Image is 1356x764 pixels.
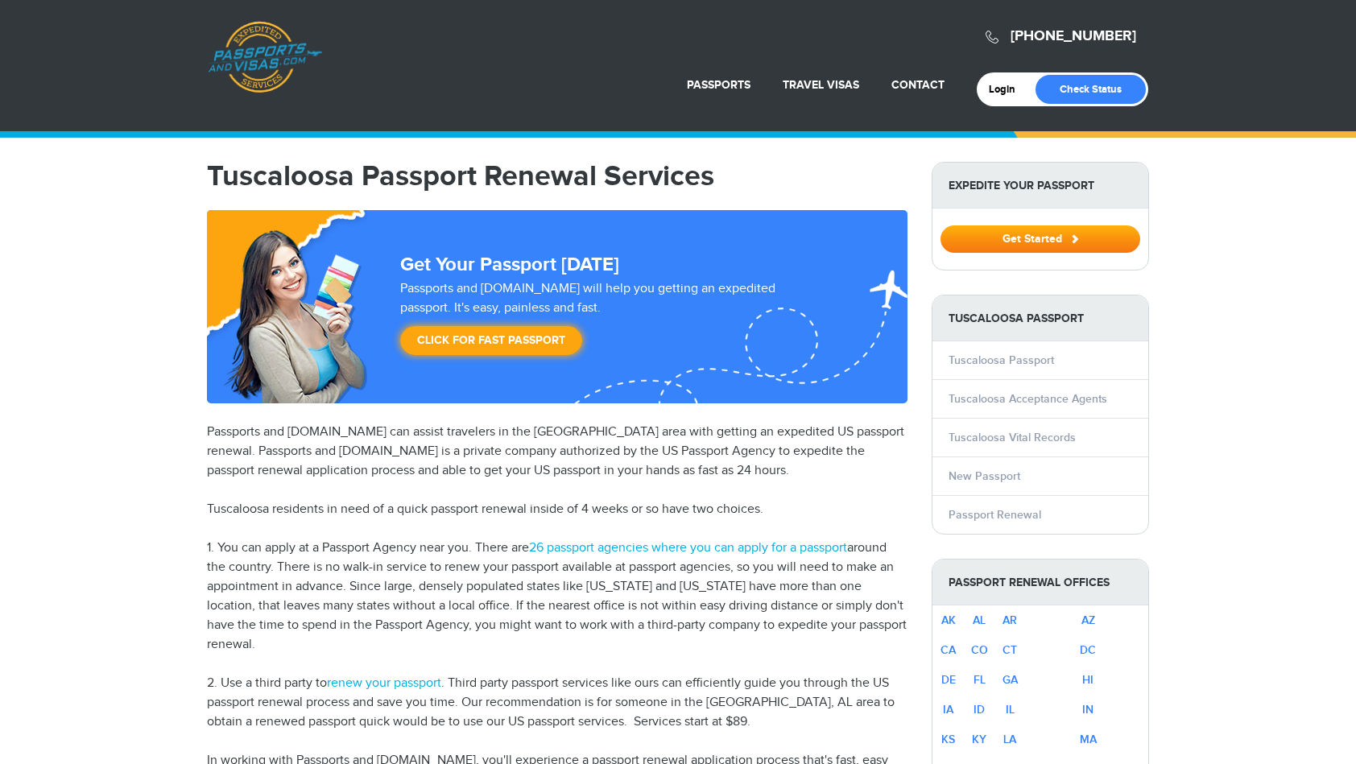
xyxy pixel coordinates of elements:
a: New Passport [949,469,1020,483]
a: AK [941,613,956,627]
a: Tuscaloosa Passport [949,353,1054,367]
a: Passports [687,78,750,92]
a: Passports & [DOMAIN_NAME] [208,21,322,93]
a: DE [941,673,956,687]
strong: Expedite Your Passport [932,163,1148,209]
a: IN [1082,703,1093,717]
a: Tuscaloosa Acceptance Agents [949,392,1107,406]
button: Get Started [941,225,1140,253]
p: 1. You can apply at a Passport Agency near you. There are around the country. There is no walk-in... [207,539,907,655]
a: FL [974,673,986,687]
a: DC [1080,643,1096,657]
p: Passports and [DOMAIN_NAME] can assist travelers in the [GEOGRAPHIC_DATA] area with getting an ex... [207,423,907,481]
a: AL [973,613,986,627]
a: KY [972,733,986,746]
a: AZ [1081,613,1095,627]
a: Check Status [1036,75,1146,104]
div: Passports and [DOMAIN_NAME] will help you getting an expedited passport. It's easy, painless and ... [394,279,833,363]
strong: Tuscaloosa Passport [932,295,1148,341]
a: HI [1082,673,1093,687]
a: CT [1003,643,1017,657]
a: GA [1003,673,1018,687]
a: IA [943,703,953,717]
a: ID [974,703,985,717]
p: 2. Use a third party to . Third party passport services like ours can efficiently guide you throu... [207,674,907,732]
a: Get Started [941,232,1140,245]
p: Tuscaloosa residents in need of a quick passport renewal inside of 4 weeks or so have two choices. [207,500,907,519]
strong: Passport Renewal Offices [932,560,1148,605]
a: [PHONE_NUMBER] [1011,27,1136,45]
h1: Tuscaloosa Passport Renewal Services [207,162,907,191]
a: CA [941,643,956,657]
a: AR [1003,613,1017,627]
a: IL [1006,703,1015,717]
a: MA [1080,733,1097,746]
a: Login [989,83,1027,96]
a: 26 passport agencies where you can apply for a passport [529,540,847,555]
a: Travel Visas [783,78,859,92]
a: KS [941,733,955,746]
a: LA [1003,733,1016,746]
a: Contact [891,78,945,92]
a: Passport Renewal [949,508,1041,522]
a: Tuscaloosa Vital Records [949,431,1076,444]
strong: Get Your Passport [DATE] [400,253,619,276]
a: Click for Fast Passport [400,326,582,355]
a: renew your passport [327,675,441,691]
a: CO [971,643,988,657]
